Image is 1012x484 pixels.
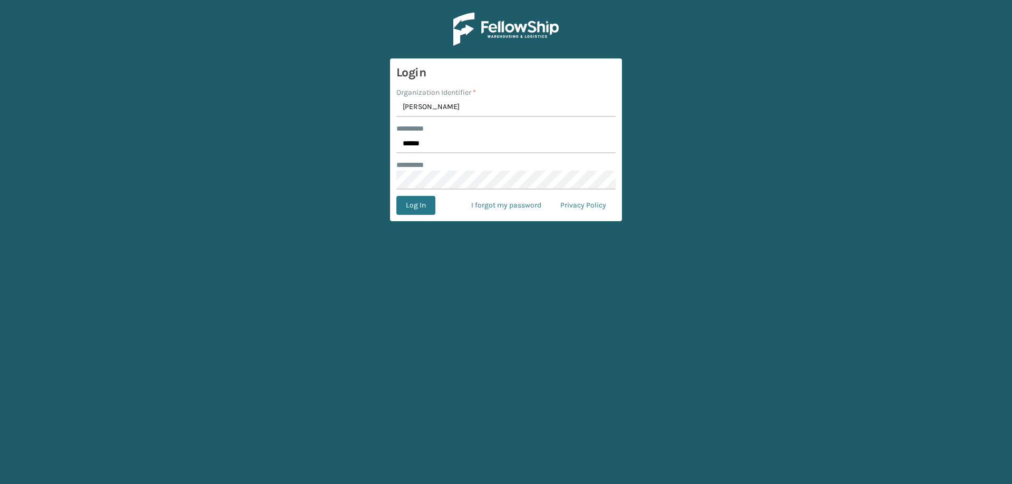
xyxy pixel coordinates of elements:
label: Organization Identifier [396,87,476,98]
a: I forgot my password [462,196,551,215]
a: Privacy Policy [551,196,616,215]
h3: Login [396,65,616,81]
button: Log In [396,196,435,215]
img: Logo [453,13,559,46]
